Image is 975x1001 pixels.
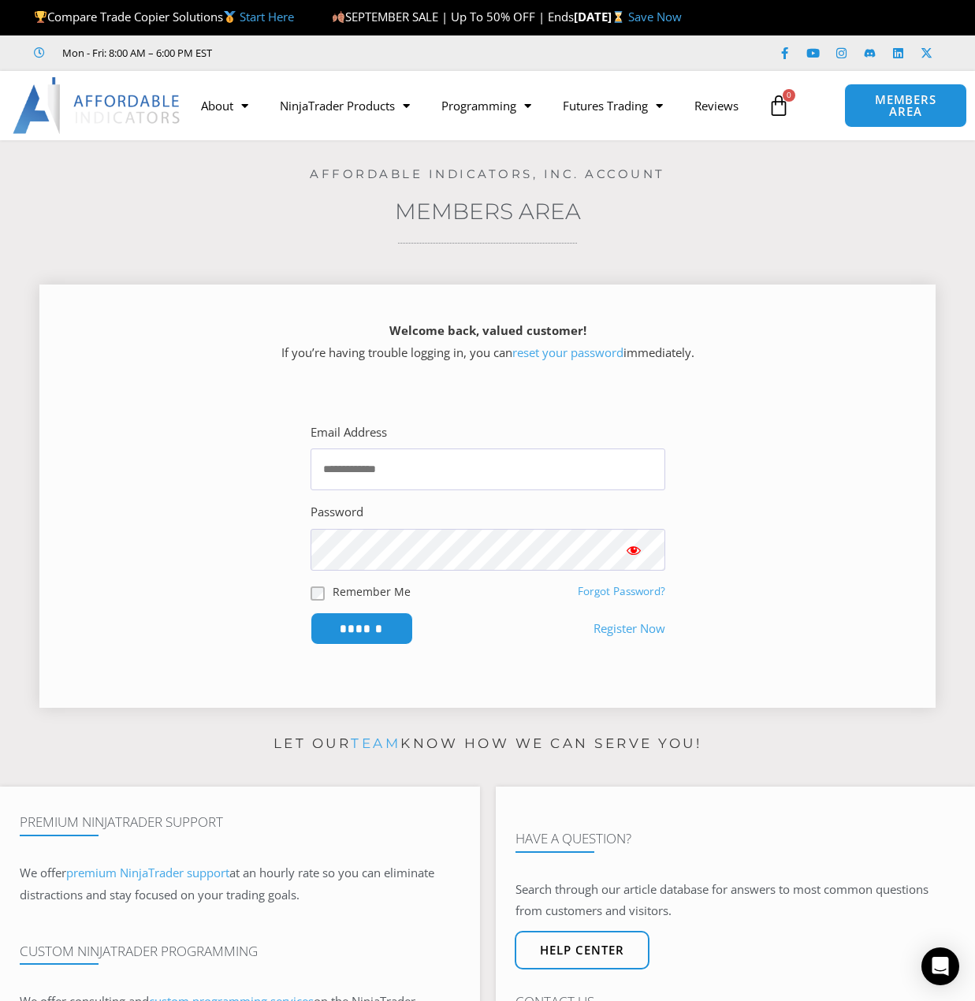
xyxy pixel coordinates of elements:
span: We offer [20,865,66,880]
img: 🏆 [35,11,47,23]
img: 🥇 [224,11,236,23]
h4: Have A Question? [515,831,956,847]
a: Members Area [395,198,581,225]
a: MEMBERS AREA [844,84,966,128]
img: 🍂 [333,11,344,23]
p: If you’re having trouble logging in, you can immediately. [67,320,908,364]
p: Search through our article database for answers to most common questions from customers and visit... [515,879,956,923]
span: at an hourly rate so you can eliminate distractions and stay focused on your trading goals. [20,865,434,902]
strong: [DATE] [574,9,628,24]
a: Affordable Indicators, Inc. Account [310,166,665,181]
a: Help center [515,931,649,969]
nav: Menu [185,87,761,124]
h4: Premium NinjaTrader Support [20,814,460,830]
label: Password [311,501,363,523]
a: premium NinjaTrader support [66,865,229,880]
a: Register Now [594,618,665,640]
iframe: Customer reviews powered by Trustpilot [234,45,471,61]
span: 0 [783,89,795,102]
label: Email Address [311,422,387,444]
a: team [351,735,400,751]
span: Mon - Fri: 8:00 AM – 6:00 PM EST [58,43,212,62]
a: 0 [744,83,813,128]
button: Show password [602,529,665,571]
span: Help center [540,944,624,956]
a: Futures Trading [547,87,679,124]
a: About [185,87,264,124]
span: SEPTEMBER SALE | Up To 50% OFF | Ends [332,9,574,24]
a: Forgot Password? [578,584,665,598]
span: Compare Trade Copier Solutions [34,9,294,24]
img: ⌛ [612,11,624,23]
a: Reviews [679,87,754,124]
a: NinjaTrader Products [264,87,426,124]
strong: Welcome back, valued customer! [389,322,586,338]
a: Save Now [628,9,682,24]
a: Programming [426,87,547,124]
div: Open Intercom Messenger [921,947,959,985]
label: Remember Me [333,583,411,600]
a: Start Here [240,9,294,24]
h4: Custom NinjaTrader Programming [20,943,460,959]
a: reset your password [512,344,623,360]
img: LogoAI | Affordable Indicators – NinjaTrader [13,77,182,134]
span: MEMBERS AREA [861,94,950,117]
